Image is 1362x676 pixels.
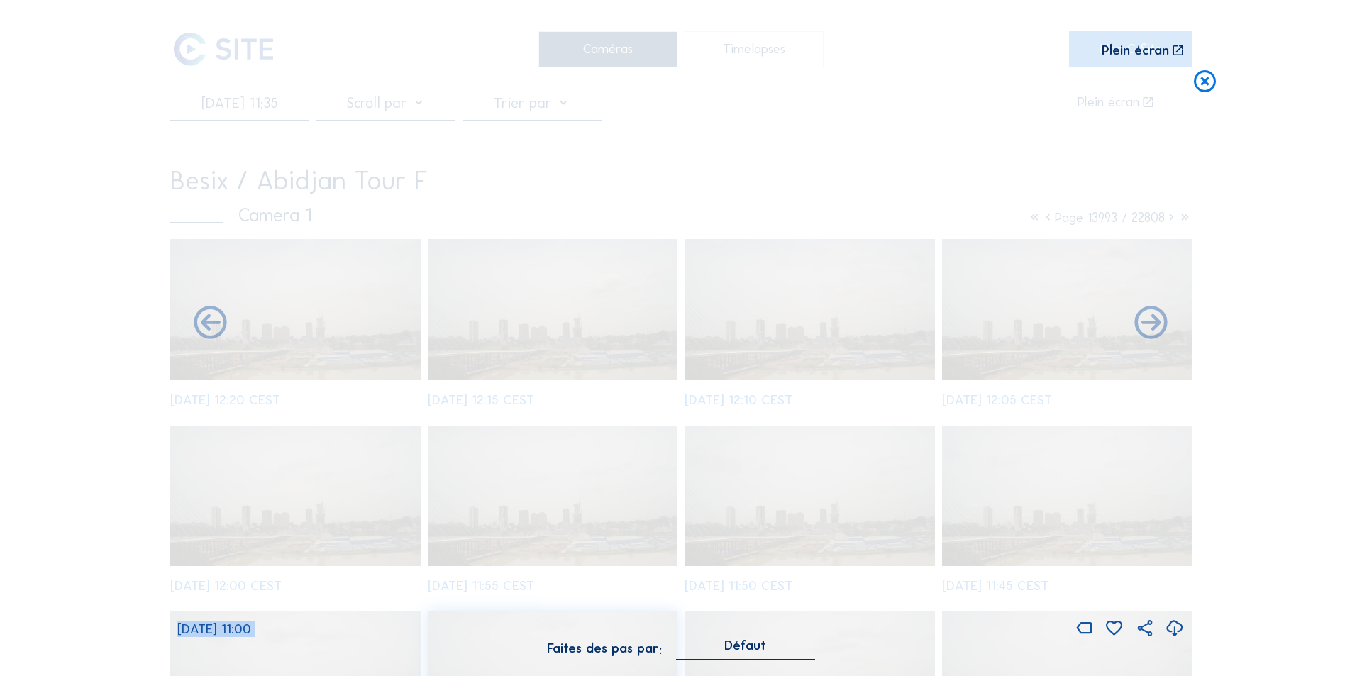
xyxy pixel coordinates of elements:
i: Back [1131,304,1171,344]
div: Plein écran [1102,44,1169,58]
span: [DATE] 11:00 [177,621,251,637]
div: Défaut [676,639,815,659]
div: Défaut [724,639,766,652]
i: Forward [191,304,231,344]
div: Faites des pas par: [547,642,662,655]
